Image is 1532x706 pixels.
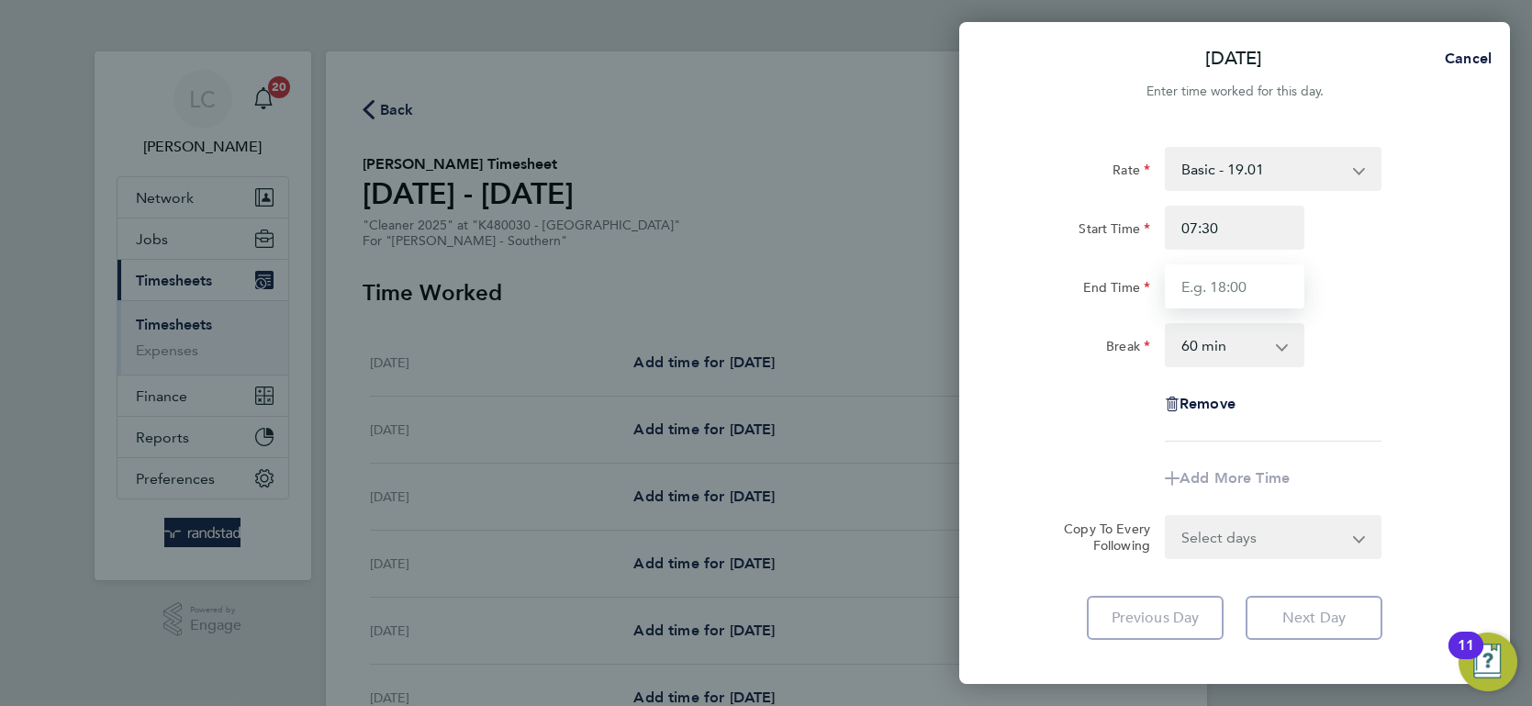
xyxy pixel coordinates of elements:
label: Copy To Every Following [1049,521,1150,554]
button: Cancel [1415,40,1510,77]
label: Break [1106,338,1150,360]
span: Remove [1180,395,1236,412]
input: E.g. 08:00 [1165,206,1304,250]
span: Cancel [1439,50,1492,67]
div: 11 [1458,645,1474,669]
label: Rate [1113,162,1150,184]
label: End Time [1083,279,1150,301]
div: Enter time worked for this day. [959,81,1510,103]
button: Open Resource Center, 11 new notifications [1459,633,1517,691]
input: E.g. 18:00 [1165,264,1304,308]
p: [DATE] [1205,46,1262,72]
label: Start Time [1079,220,1150,242]
button: Remove [1165,397,1236,411]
